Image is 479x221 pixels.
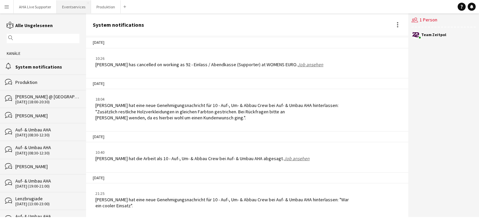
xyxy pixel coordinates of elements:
div: [PERSON_NAME] hat eine neue Genehmigungsnachricht für 10 - Auf-, Um- & Abbau Crew bei Auf- & Umba... [95,197,350,209]
a: Job ansehen [284,155,310,161]
div: [DATE] [86,78,408,89]
div: [PERSON_NAME] @ [GEOGRAPHIC_DATA] [15,94,79,100]
div: Team Zeitpol [421,33,446,37]
div: [PERSON_NAME] has cancelled on working as 92 - Einlass / Abendkasse (Supporter) at WOMENS EURO. [95,62,323,68]
div: [DATE] (18:00-20:30) [15,100,79,104]
button: Produktion [91,0,121,13]
div: Auf- & Umbau AHA [15,144,79,150]
div: Lenzbrugiade [15,196,79,202]
div: [DATE] (08:30-12:30) [15,133,79,137]
button: AHA Live Supporter [14,0,57,13]
div: System notifications [15,64,79,70]
div: 18:04 [95,96,350,102]
div: [DATE] (19:00-21:00) [15,184,79,189]
div: 1 Person [412,13,476,27]
a: Job ansehen [298,62,323,68]
div: [PERSON_NAME] hat die Arbeit als 10 - Auf-, Um- & Abbau Crew bei Auf- & Umbau AHA abgesagt. [95,155,310,161]
div: System notifications [93,22,144,28]
div: Auf- & Umbau AHA [15,127,79,133]
div: [DATE] [86,172,408,184]
div: [PERSON_NAME] [15,113,79,119]
div: [DATE] [86,131,408,142]
div: [DATE] (08:30-12:30) [15,151,79,155]
div: [DATE] (13:00-23:00) [15,202,79,206]
div: 10:26 [95,56,323,62]
div: 21:25 [95,191,350,197]
div: Auf- & Umbau AHA [15,213,79,219]
button: Eventservices [57,0,91,13]
div: Produktion [15,79,79,85]
div: [PERSON_NAME] hat eine neue Genehmigungsnachricht für 10 - Auf-, Um- & Abbau Crew bei Auf- & Umba... [95,102,350,121]
a: Alle Ungelesenen [7,22,53,28]
div: [DATE] [86,37,408,48]
div: [PERSON_NAME] [15,163,79,170]
div: Auf- & Umbau AHA [15,178,79,184]
div: 10:40 [95,149,310,155]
